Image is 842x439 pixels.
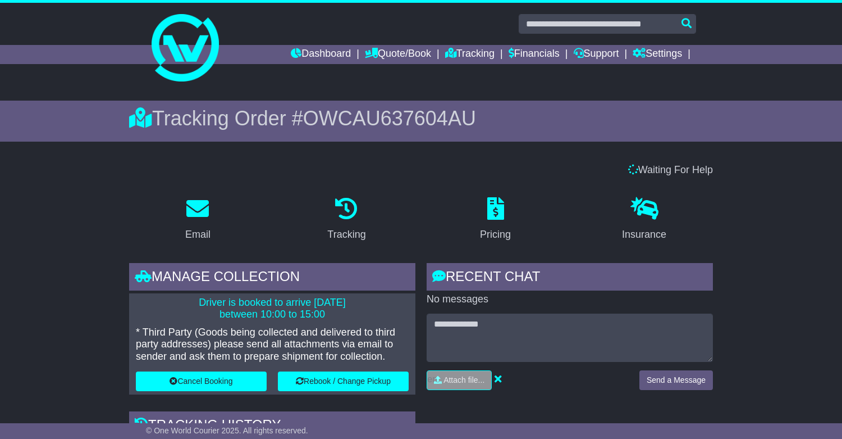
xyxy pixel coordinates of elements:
[365,45,431,64] a: Quote/Book
[178,193,218,246] a: Email
[427,263,713,293] div: RECENT CHAT
[574,45,619,64] a: Support
[129,263,415,293] div: Manage collection
[291,45,351,64] a: Dashboard
[622,227,666,242] div: Insurance
[473,193,518,246] a: Pricing
[327,227,365,242] div: Tracking
[427,293,713,306] p: No messages
[136,297,409,321] p: Driver is booked to arrive [DATE] between 10:00 to 15:00
[146,426,308,435] span: © One World Courier 2025. All rights reserved.
[509,45,560,64] a: Financials
[136,327,409,363] p: * Third Party (Goods being collected and delivered to third party addresses) please send all atta...
[129,106,713,130] div: Tracking Order #
[445,45,495,64] a: Tracking
[123,164,719,176] div: Waiting For Help
[278,372,409,391] button: Rebook / Change Pickup
[320,193,373,246] a: Tracking
[639,370,713,390] button: Send a Message
[303,107,476,130] span: OWCAU637604AU
[136,372,267,391] button: Cancel Booking
[633,45,682,64] a: Settings
[480,227,511,242] div: Pricing
[615,193,674,246] a: Insurance
[185,227,210,242] div: Email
